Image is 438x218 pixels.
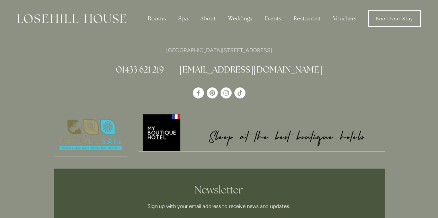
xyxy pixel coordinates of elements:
[368,10,421,27] a: Book Your Stay
[91,184,347,196] h2: Newsletter
[179,64,322,75] a: [EMAIL_ADDRESS][DOMAIN_NAME]
[54,113,128,157] img: Nature's Safe - Logo
[193,87,204,98] a: Losehill House Hotel & Spa
[328,12,362,26] a: Vouchers
[142,12,171,26] div: Rooms
[139,113,385,151] img: My Boutique Hotel - Logo
[17,14,126,23] img: Losehill House
[91,202,347,210] p: Sign up with your email address to receive news and updates.
[195,12,221,26] div: About
[173,12,193,26] div: Spa
[223,12,258,26] div: Weddings
[288,12,326,26] div: Restaurant
[221,87,232,98] a: Instagram
[207,87,218,98] a: Pinterest
[259,12,287,26] div: Events
[234,87,245,98] a: TikTok
[54,46,385,55] p: [GEOGRAPHIC_DATA][STREET_ADDRESS]
[116,64,164,75] a: 01433 621 219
